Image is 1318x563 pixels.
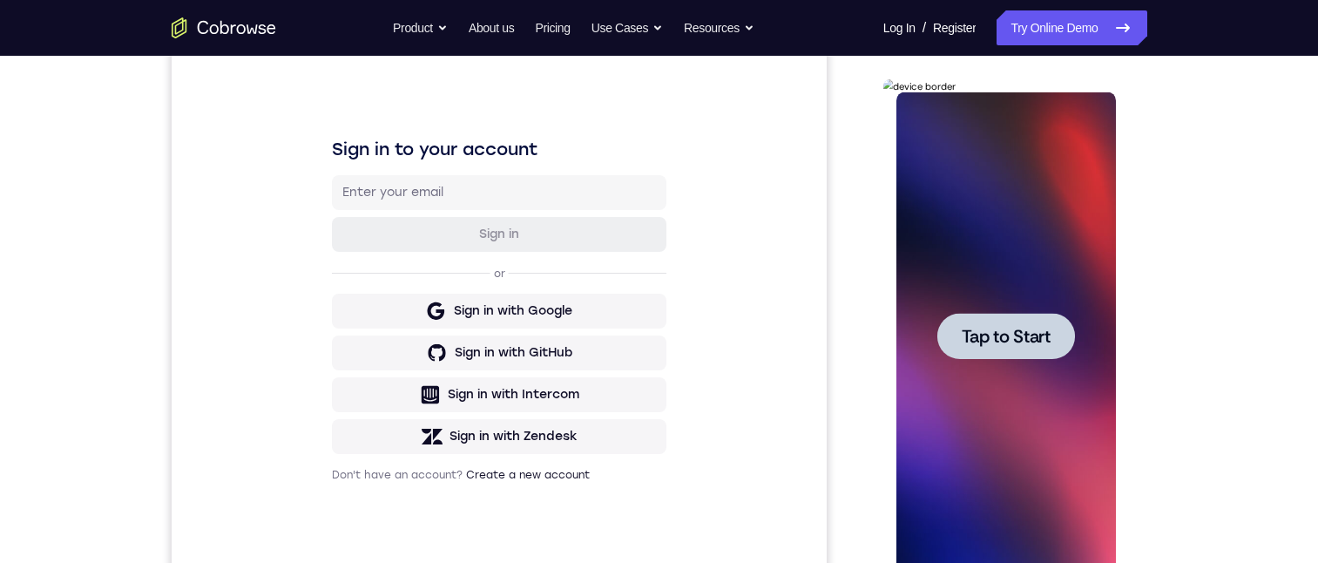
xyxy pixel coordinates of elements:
button: Use Cases [591,10,663,45]
a: Go to the home page [172,17,276,38]
button: Product [393,10,448,45]
button: Sign in with Google [160,276,495,311]
div: Sign in with Google [282,285,401,302]
button: Sign in with Zendesk [160,402,495,437]
div: Sign in with Zendesk [278,410,406,428]
p: or [319,249,337,263]
span: Tap to Start [78,248,167,266]
a: Try Online Demo [997,10,1146,45]
a: Create a new account [294,451,418,464]
p: Don't have an account? [160,451,495,465]
a: Log In [883,10,916,45]
a: About us [469,10,514,45]
div: Sign in with Intercom [276,369,408,386]
button: Resources [684,10,754,45]
span: / [923,17,926,38]
button: Tap to Start [54,234,192,280]
button: Sign in with GitHub [160,318,495,353]
div: Sign in with GitHub [283,327,401,344]
button: Sign in with Intercom [160,360,495,395]
a: Register [933,10,976,45]
a: Pricing [535,10,570,45]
